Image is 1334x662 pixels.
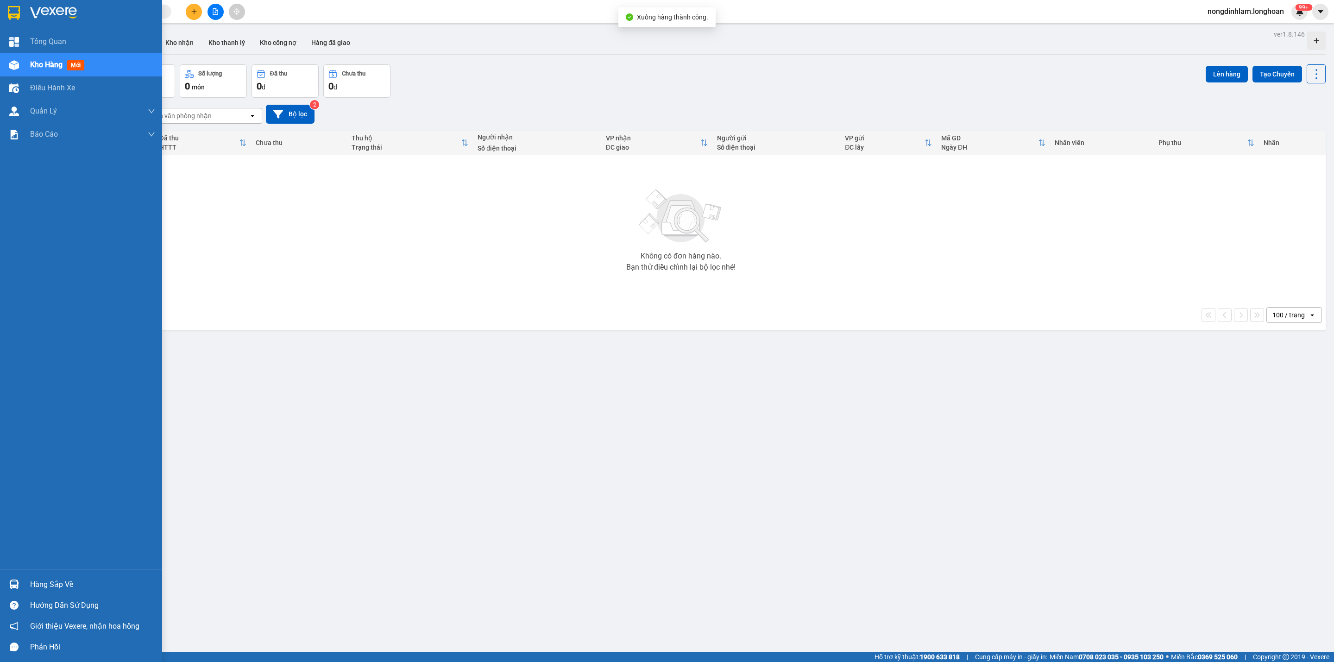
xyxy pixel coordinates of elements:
img: logo-vxr [8,6,20,20]
span: message [10,643,19,651]
div: Số điện thoại [478,145,597,152]
button: Kho nhận [158,32,201,54]
div: 100 / trang [1272,310,1305,320]
div: Số điện thoại [717,144,836,151]
div: ver 1.8.146 [1274,29,1305,39]
span: nongdinhlam.longhoan [1200,6,1291,17]
div: Đã thu [159,134,239,142]
div: Chưa thu [342,70,365,77]
th: Toggle SortBy [347,131,473,155]
img: warehouse-icon [9,580,19,589]
div: Người gửi [717,134,836,142]
button: file-add [208,4,224,20]
div: Trạng thái [352,144,461,151]
button: Chưa thu0đ [323,64,390,98]
span: aim [233,8,240,15]
span: Cung cấp máy in - giấy in: [975,652,1047,662]
button: Bộ lọc [266,105,315,124]
th: Toggle SortBy [937,131,1050,155]
div: ĐC lấy [845,144,925,151]
th: Toggle SortBy [601,131,712,155]
div: Đã thu [270,70,287,77]
span: 0 [328,81,333,92]
th: Toggle SortBy [1154,131,1258,155]
img: warehouse-icon [9,60,19,70]
span: | [1245,652,1246,662]
button: Tạo Chuyến [1252,66,1302,82]
span: Giới thiệu Vexere, nhận hoa hồng [30,620,139,632]
span: | [967,652,968,662]
button: Kho thanh lý [201,32,252,54]
span: notification [10,622,19,630]
span: 0 [185,81,190,92]
span: Tổng Quan [30,36,66,47]
span: Quản Lý [30,105,57,117]
div: Nhân viên [1055,139,1149,146]
sup: 804 [1295,4,1312,11]
span: món [192,83,205,91]
span: Báo cáo [30,128,58,140]
div: VP nhận [606,134,700,142]
div: Nhãn [1264,139,1321,146]
strong: 1900 633 818 [920,653,960,661]
button: Lên hàng [1206,66,1248,82]
span: đ [262,83,265,91]
div: Hàng sắp về [30,578,155,592]
div: VP gửi [845,134,925,142]
svg: open [249,112,256,120]
span: down [148,131,155,138]
span: Xuống hàng thành công. [637,13,708,21]
svg: open [1309,311,1316,319]
span: đ [333,83,337,91]
th: Toggle SortBy [840,131,937,155]
strong: 0369 525 060 [1198,653,1238,661]
button: Kho công nợ [252,32,304,54]
th: Toggle SortBy [155,131,251,155]
img: warehouse-icon [9,107,19,116]
button: plus [186,4,202,20]
span: Miền Bắc [1171,652,1238,662]
img: dashboard-icon [9,37,19,47]
div: HTTT [159,144,239,151]
span: down [148,107,155,115]
button: caret-down [1312,4,1328,20]
div: Thu hộ [352,134,461,142]
span: question-circle [10,601,19,610]
button: Hàng đã giao [304,32,358,54]
div: Chọn văn phòng nhận [148,111,212,120]
img: warehouse-icon [9,83,19,93]
span: file-add [212,8,219,15]
img: icon-new-feature [1296,7,1304,16]
div: Mã GD [941,134,1038,142]
span: Hỗ trợ kỹ thuật: [875,652,960,662]
div: Người nhận [478,133,597,141]
span: Kho hàng [30,60,63,69]
div: Phụ thu [1158,139,1246,146]
span: plus [191,8,197,15]
span: Điều hành xe [30,82,75,94]
sup: 2 [310,100,319,109]
div: Phản hồi [30,640,155,654]
div: Ngày ĐH [941,144,1038,151]
button: Số lượng0món [180,64,247,98]
div: Bạn thử điều chỉnh lại bộ lọc nhé! [626,264,736,271]
div: Chưa thu [256,139,343,146]
span: check-circle [626,13,633,21]
span: ⚪️ [1166,655,1169,659]
span: 0 [257,81,262,92]
button: aim [229,4,245,20]
img: solution-icon [9,130,19,139]
div: ĐC giao [606,144,700,151]
div: Không có đơn hàng nào. [641,252,721,260]
strong: 0708 023 035 - 0935 103 250 [1079,653,1164,661]
button: Đã thu0đ [252,64,319,98]
span: caret-down [1316,7,1325,16]
span: mới [67,60,84,70]
div: Hướng dẫn sử dụng [30,599,155,612]
img: svg+xml;base64,PHN2ZyBjbGFzcz0ibGlzdC1wbHVnX19zdmciIHhtbG5zPSJodHRwOi8vd3d3LnczLm9yZy8yMDAwL3N2Zy... [635,184,727,249]
div: Tạo kho hàng mới [1307,32,1326,50]
span: Miền Nam [1050,652,1164,662]
span: copyright [1283,654,1289,660]
div: Số lượng [198,70,222,77]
